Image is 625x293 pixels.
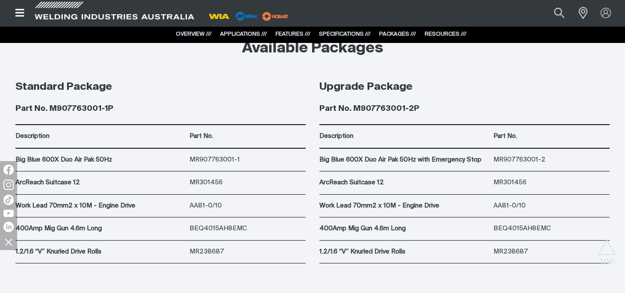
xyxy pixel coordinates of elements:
[493,131,610,141] p: Part No.
[425,31,466,37] a: RESOURCES ///
[190,155,306,165] p: MR907763001-1
[260,10,291,23] img: miller
[15,155,185,165] p: Big Blue 600X Duo Air Pak 50Hz
[319,224,489,234] p: 400Amp Mig Gun 4.6m Long
[190,201,306,211] p: AA81-0/10
[3,210,14,217] img: YouTube
[379,31,416,37] a: PACKAGES ///
[15,104,306,114] h4: Part No. M907763001-1P
[3,180,14,190] img: Instagram
[319,201,489,211] p: Work Lead 70mm2 x 10M - Engine Drive
[493,247,610,257] p: MR238687
[260,13,291,19] a: miller
[493,201,610,211] p: AA81-0/10
[545,3,574,23] button: Search products
[1,235,16,249] img: hide socials
[15,178,185,188] p: ArcReach Suitcase 12
[534,3,574,23] input: Product name or item number...
[190,178,306,188] p: MR301456
[15,224,185,234] p: 400Amp Mig Gun 4.6m Long
[276,31,310,37] a: FEATURES ///
[15,201,185,211] p: Work Lead 70mm2 x 10M - Engine Drive
[15,131,185,141] p: Description
[3,195,14,205] img: TikTok
[493,224,610,234] p: BEQ4015AH8EMC
[220,31,267,37] a: APPLICATIONS ///
[319,31,371,37] a: SPECIFICATIONS ///
[3,222,14,232] img: LinkedIn
[190,224,306,234] p: BEQ4015AH8EMC
[319,104,610,114] h4: Part No. M907763001-2P
[319,178,489,188] p: ArcReach Suitcase 12
[190,247,306,257] p: MR238687
[15,80,306,94] h3: Standard Package
[319,80,610,94] h3: Upgrade Package
[493,178,610,188] p: MR301456
[7,39,618,58] h2: Available Packages
[319,155,489,165] p: Big Blue 600X Duo Air Pak 50Hz with Emergency Stop
[176,31,211,37] a: OVERVIEW ///
[597,239,616,259] button: Scroll to top
[190,131,306,141] p: Part No.
[3,165,14,175] img: Facebook
[15,247,185,257] p: 1.2/1.6 “V” Knurled Drive Rolls
[319,247,489,257] p: 1.2/1.6 “V” Knurled Drive Rolls
[493,155,610,165] p: MR907763001-2
[319,131,489,141] p: Description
